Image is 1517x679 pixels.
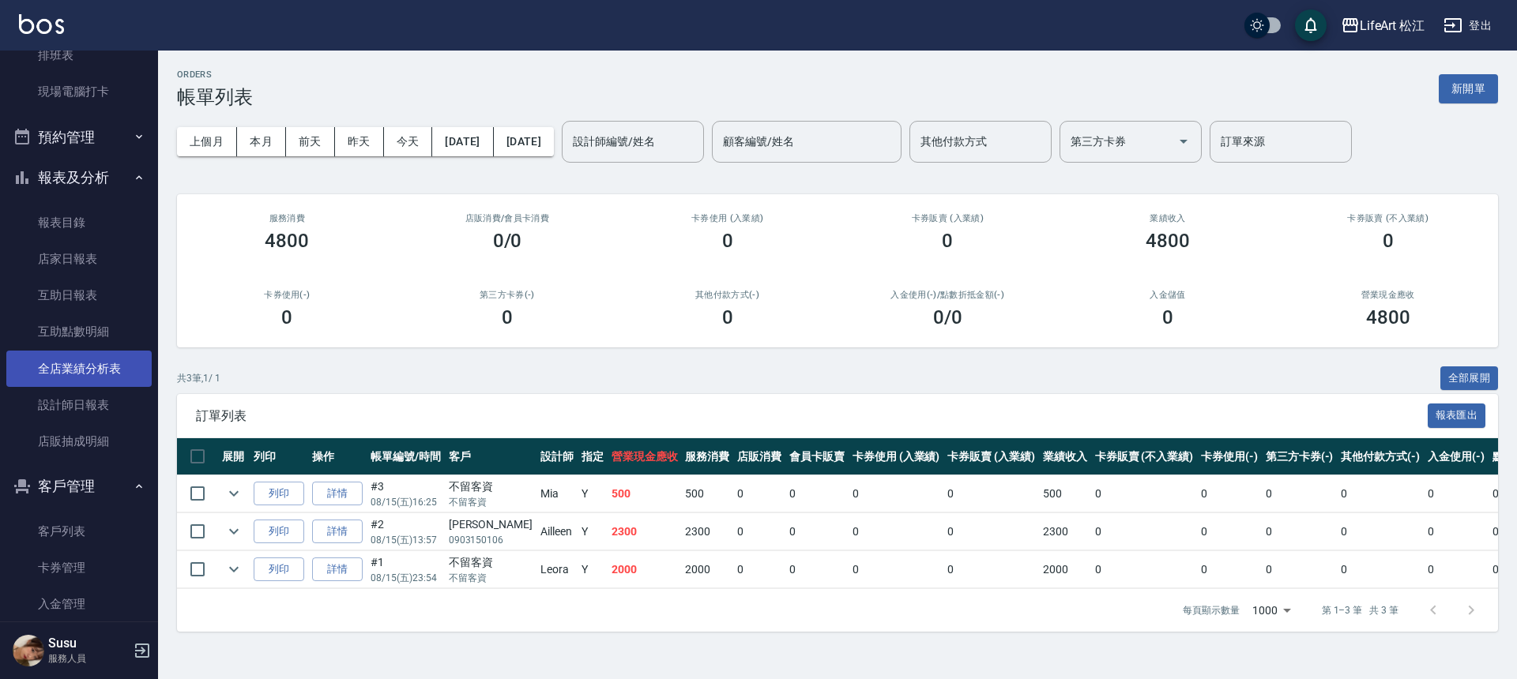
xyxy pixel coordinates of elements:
[1091,438,1197,475] th: 卡券販賣 (不入業績)
[177,127,237,156] button: 上個月
[536,551,578,588] td: Leora
[1424,438,1489,475] th: 入金使用(-)
[1439,81,1498,96] a: 新開單
[1337,438,1424,475] th: 其他付款方式(-)
[1439,74,1498,103] button: 新開單
[449,478,533,495] div: 不留客資
[733,475,785,512] td: 0
[416,290,599,300] h2: 第三方卡券(-)
[6,157,152,198] button: 報表及分析
[371,571,441,585] p: 08/15 (五) 23:54
[254,482,304,506] button: 列印
[432,127,493,156] button: [DATE]
[1337,551,1424,588] td: 0
[1077,290,1259,300] h2: 入金儲值
[177,371,220,385] p: 共 3 筆, 1 / 1
[722,230,733,252] h3: 0
[1246,589,1297,632] div: 1000
[6,513,152,550] a: 客戶列表
[1383,230,1394,252] h3: 0
[1197,513,1262,550] td: 0
[608,513,682,550] td: 2300
[849,475,944,512] td: 0
[1262,551,1338,588] td: 0
[48,636,129,651] h5: Susu
[222,557,246,581] button: expand row
[250,438,308,475] th: 列印
[1091,513,1197,550] td: 0
[578,513,608,550] td: Y
[1337,513,1424,550] td: 0
[849,438,944,475] th: 卡券使用 (入業績)
[1091,551,1197,588] td: 0
[6,37,152,73] a: 排班表
[265,230,309,252] h3: 4800
[222,482,246,505] button: expand row
[681,513,733,550] td: 2300
[943,475,1039,512] td: 0
[856,290,1039,300] h2: 入金使用(-) /點數折抵金額(-)
[48,651,129,666] p: 服務人員
[608,438,682,475] th: 營業現金應收
[254,520,304,544] button: 列印
[1091,475,1197,512] td: 0
[6,351,152,387] a: 全店業績分析表
[1295,9,1327,41] button: save
[218,438,250,475] th: 展開
[785,513,849,550] td: 0
[578,551,608,588] td: Y
[493,230,522,252] h3: 0/0
[943,551,1039,588] td: 0
[785,475,849,512] td: 0
[13,635,44,666] img: Person
[6,313,152,350] a: 互助點數明細
[1197,551,1262,588] td: 0
[1437,11,1498,40] button: 登出
[636,213,819,223] h2: 卡券使用 (入業績)
[1077,213,1259,223] h2: 業績收入
[6,241,152,277] a: 店家日報表
[536,438,578,475] th: 設計師
[1424,475,1489,512] td: 0
[335,127,384,156] button: 昨天
[371,533,441,547] p: 08/15 (五) 13:57
[1360,16,1425,36] div: LifeArt 松江
[6,586,152,622] a: 入金管理
[308,438,367,475] th: 操作
[578,475,608,512] td: Y
[449,571,533,585] p: 不留客資
[281,306,292,328] h3: 0
[608,475,682,512] td: 500
[1162,306,1173,328] h3: 0
[494,127,554,156] button: [DATE]
[681,551,733,588] td: 2000
[942,230,953,252] h3: 0
[6,550,152,586] a: 卡券管理
[785,438,849,475] th: 會員卡販賣
[449,495,533,509] p: 不留客資
[445,438,536,475] th: 客戶
[312,557,363,582] a: 詳情
[367,513,445,550] td: #2
[681,475,733,512] td: 500
[1262,438,1338,475] th: 第三方卡券(-)
[312,520,363,544] a: 詳情
[578,438,608,475] th: 指定
[367,551,445,588] td: #1
[1440,366,1499,391] button: 全部展開
[733,551,785,588] td: 0
[849,551,944,588] td: 0
[6,387,152,423] a: 設計師日報表
[608,551,682,588] td: 2000
[1322,603,1398,617] p: 第 1–3 筆 共 3 筆
[367,475,445,512] td: #3
[1262,475,1338,512] td: 0
[733,438,785,475] th: 店販消費
[943,438,1039,475] th: 卡券販賣 (入業績)
[502,306,513,328] h3: 0
[1262,513,1338,550] td: 0
[1039,513,1091,550] td: 2300
[1146,230,1190,252] h3: 4800
[536,475,578,512] td: Mia
[19,14,64,34] img: Logo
